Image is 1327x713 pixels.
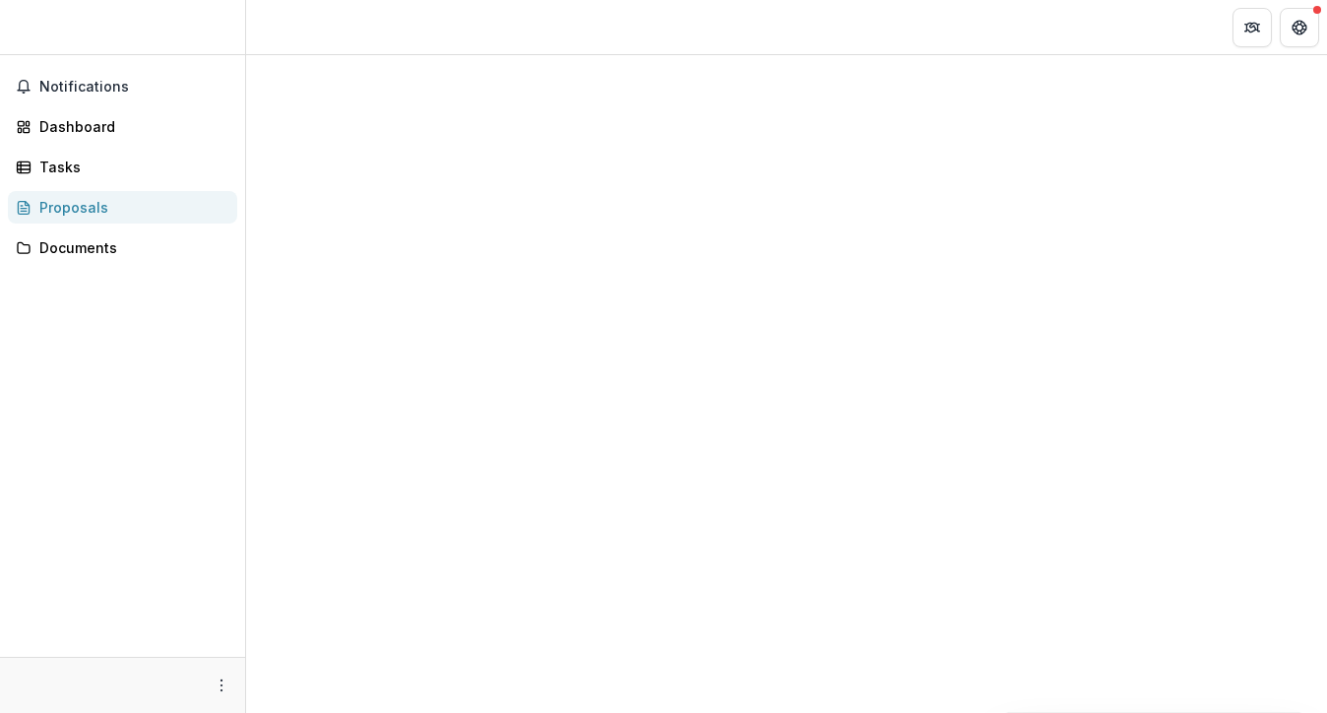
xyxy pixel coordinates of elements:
button: Notifications [8,71,237,102]
div: Tasks [39,157,221,177]
a: Dashboard [8,110,237,143]
div: Dashboard [39,116,221,137]
button: Get Help [1280,8,1319,47]
button: More [210,674,233,697]
span: Notifications [39,79,229,96]
div: Documents [39,237,221,258]
a: Tasks [8,151,237,183]
a: Proposals [8,191,237,224]
button: Partners [1232,8,1272,47]
div: Proposals [39,197,221,218]
a: Documents [8,231,237,264]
